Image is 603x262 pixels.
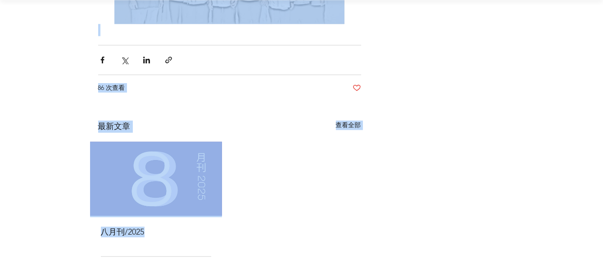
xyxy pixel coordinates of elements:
a: 八月刊/2025 [101,226,211,237]
button: Like post [353,84,361,92]
button: 透過 LinkedIn 分享 [142,56,151,64]
a: 查看全部 [336,120,361,133]
button: 透過 Facebook 分享 [98,56,107,64]
div: 86 次查看 [98,83,125,93]
span: 86 次查看 [98,84,125,92]
button: 透過連結分享 [164,56,173,64]
h2: 最新文章 [98,120,131,133]
button: 透過 X (Twitter) 分享 [120,56,129,64]
img: 八月刊/2025 [90,142,222,216]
